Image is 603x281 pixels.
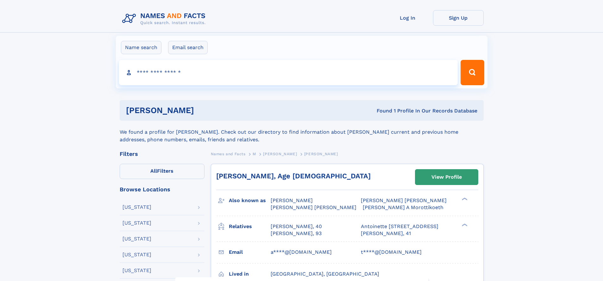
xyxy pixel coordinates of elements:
span: [PERSON_NAME] [263,152,297,156]
div: Browse Locations [120,187,204,192]
a: [PERSON_NAME], 41 [361,230,411,237]
span: [PERSON_NAME] [304,152,338,156]
a: [PERSON_NAME], Age [DEMOGRAPHIC_DATA] [216,172,371,180]
div: [US_STATE] [122,236,151,241]
a: [PERSON_NAME] [263,150,297,158]
div: [US_STATE] [122,252,151,257]
div: ❯ [460,197,468,201]
div: [US_STATE] [122,268,151,273]
div: View Profile [431,170,462,184]
button: Search Button [461,60,484,85]
div: ❯ [460,223,468,227]
h1: [PERSON_NAME] [126,106,286,114]
span: [PERSON_NAME] A Morottikoeth [363,204,443,210]
div: [US_STATE] [122,205,151,210]
a: [PERSON_NAME], 93 [271,230,322,237]
label: Name search [121,41,161,54]
a: Log In [382,10,433,26]
a: M [253,150,256,158]
h3: Relatives [229,221,271,232]
span: [GEOGRAPHIC_DATA], [GEOGRAPHIC_DATA] [271,271,379,277]
span: All [150,168,157,174]
a: Names and Facts [211,150,246,158]
h3: Lived in [229,269,271,279]
input: search input [119,60,458,85]
span: [PERSON_NAME] [PERSON_NAME] [271,204,356,210]
h3: Email [229,247,271,258]
a: Antoinette [STREET_ADDRESS] [361,223,438,230]
label: Filters [120,164,204,179]
div: We found a profile for [PERSON_NAME]. Check out our directory to find information about [PERSON_N... [120,121,484,144]
div: Found 1 Profile In Our Records Database [285,107,477,114]
span: M [253,152,256,156]
span: [PERSON_NAME] [271,197,313,203]
span: [PERSON_NAME] [PERSON_NAME] [361,197,447,203]
div: [US_STATE] [122,220,151,226]
img: Logo Names and Facts [120,10,211,27]
a: View Profile [415,169,478,185]
a: Sign Up [433,10,484,26]
label: Email search [168,41,208,54]
a: [PERSON_NAME], 40 [271,223,322,230]
div: Filters [120,151,204,157]
h3: Also known as [229,195,271,206]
